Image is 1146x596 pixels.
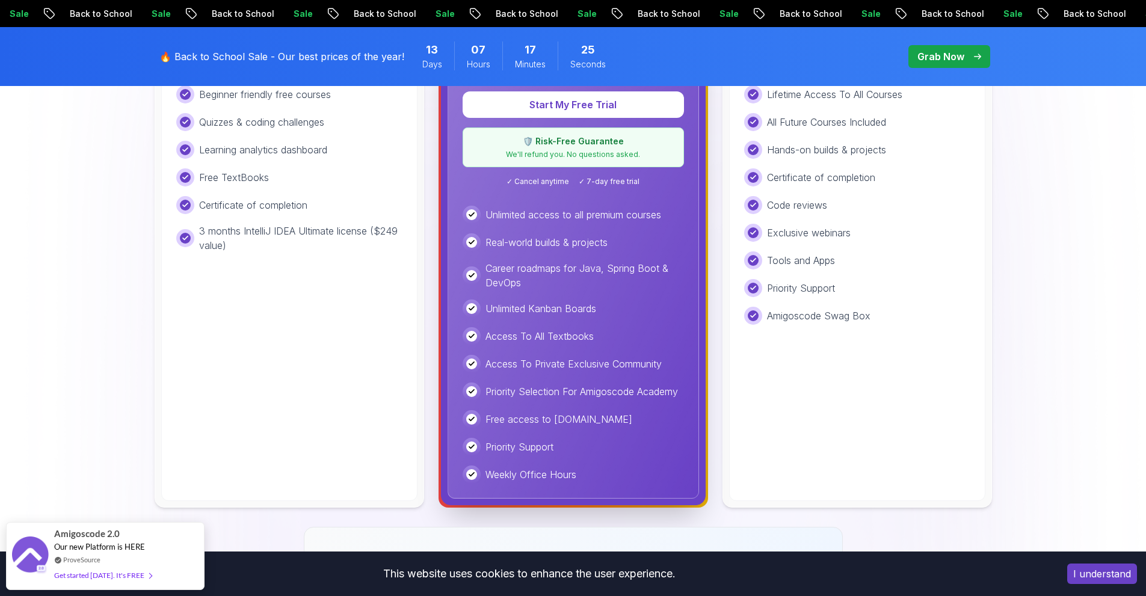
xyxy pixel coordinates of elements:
[600,8,682,20] p: Back to School
[63,555,100,565] a: ProveSource
[199,170,269,185] p: Free TextBooks
[54,527,120,541] span: Amigoscode 2.0
[485,261,684,290] p: Career roadmaps for Java, Spring Boot & DevOps
[398,8,437,20] p: Sale
[485,440,553,454] p: Priority Support
[485,207,661,222] p: Unlimited access to all premium courses
[767,281,835,295] p: Priority Support
[54,568,152,582] div: Get started [DATE]. It's FREE
[824,8,863,20] p: Sale
[767,226,851,240] p: Exclusive webinars
[174,8,256,20] p: Back to School
[767,170,875,185] p: Certificate of completion
[1026,8,1108,20] p: Back to School
[767,87,902,102] p: Lifetime Access To All Courses
[470,135,676,147] p: 🛡️ Risk-Free Guarantee
[458,8,540,20] p: Back to School
[485,301,596,316] p: Unlimited Kanban Boards
[485,412,632,426] p: Free access to [DOMAIN_NAME]
[884,8,966,20] p: Back to School
[767,198,827,212] p: Code reviews
[199,87,331,102] p: Beginner friendly free courses
[32,8,114,20] p: Back to School
[525,41,536,58] span: 17 Minutes
[485,357,662,371] p: Access To Private Exclusive Community
[9,561,1049,587] div: This website uses cookies to enhance the user experience.
[515,58,546,70] span: Minutes
[540,8,579,20] p: Sale
[54,542,145,551] span: Our new Platform is HERE
[570,58,606,70] span: Seconds
[682,8,721,20] p: Sale
[114,8,153,20] p: Sale
[507,177,569,186] span: ✓ Cancel anytime
[477,97,670,112] p: Start My Free Trial
[463,91,684,118] button: Start My Free Trial
[485,329,594,343] p: Access To All Textbooks
[199,198,307,212] p: Certificate of completion
[426,41,438,58] span: 13 Days
[199,224,402,253] p: 3 months IntelliJ IDEA Ultimate license ($249 value)
[485,384,678,399] p: Priority Selection For Amigoscode Academy
[256,8,295,20] p: Sale
[12,536,48,576] img: provesource social proof notification image
[422,58,442,70] span: Days
[159,49,404,64] p: 🔥 Back to School Sale - Our best prices of the year!
[767,115,886,129] p: All Future Courses Included
[579,177,639,186] span: ✓ 7-day free trial
[917,49,964,64] p: Grab Now
[485,467,576,482] p: Weekly Office Hours
[485,235,608,250] p: Real-world builds & projects
[767,253,835,268] p: Tools and Apps
[316,8,398,20] p: Back to School
[1067,564,1137,584] button: Accept cookies
[199,115,324,129] p: Quizzes & coding challenges
[742,8,824,20] p: Back to School
[581,41,595,58] span: 25 Seconds
[467,58,490,70] span: Hours
[470,150,676,159] p: We'll refund you. No questions asked.
[199,143,327,157] p: Learning analytics dashboard
[767,143,886,157] p: Hands-on builds & projects
[767,309,870,323] p: Amigoscode Swag Box
[966,8,1005,20] p: Sale
[471,41,485,58] span: 7 Hours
